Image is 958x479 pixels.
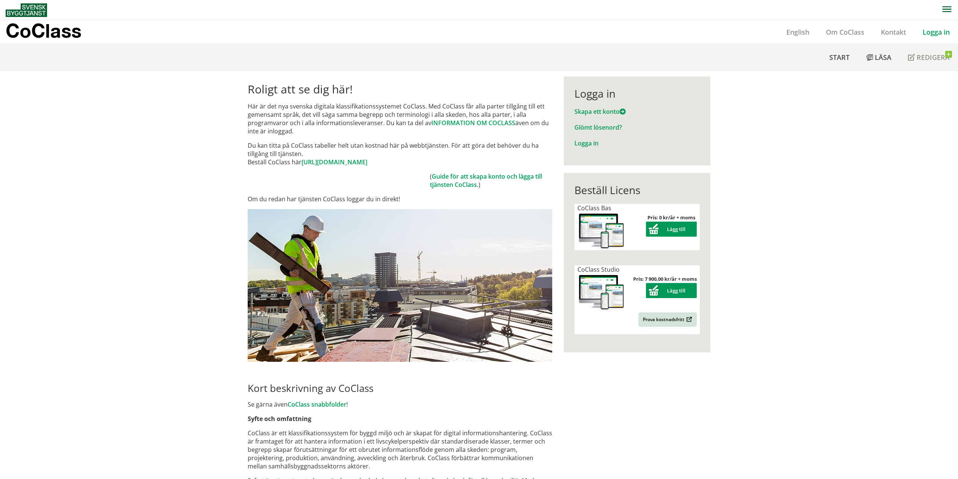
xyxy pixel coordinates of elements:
[430,172,552,189] td: ( .)
[248,400,552,409] p: Se gärna även !
[248,83,552,96] h1: Roligt att se dig här!
[829,53,850,62] span: Start
[248,209,552,362] img: login.jpg
[248,382,552,394] h2: Kort beskrivning av CoClass
[6,26,81,35] p: CoClass
[858,44,900,70] a: Läsa
[778,28,818,37] a: English
[875,53,891,62] span: Läsa
[638,312,697,327] a: Prova kostnadsfritt
[685,317,692,322] img: Outbound.png
[577,212,626,250] img: coclass-license.jpg
[577,204,611,212] span: CoClass Bas
[6,20,97,44] a: CoClass
[577,265,620,274] span: CoClass Studio
[818,28,873,37] a: Om CoClass
[821,44,858,70] a: Start
[574,139,599,147] a: Logga in
[574,107,626,116] a: Skapa ett konto
[646,222,697,237] button: Lägg till
[574,87,700,100] div: Logga in
[248,429,552,470] p: CoClass är ett klassifikationssystem för byggd miljö och är skapat för digital informationshanter...
[248,102,552,135] p: Här är det nya svenska digitala klassifikationssystemet CoClass. Med CoClass får alla parter till...
[647,214,695,221] strong: Pris: 0 kr/år + moms
[577,274,626,312] img: coclass-license.jpg
[873,28,914,37] a: Kontakt
[248,415,311,423] strong: Syfte och omfattning
[633,275,697,282] strong: Pris: 7 900,00 kr/år + moms
[646,226,697,233] a: Lägg till
[646,283,697,298] button: Lägg till
[430,172,542,189] a: Guide för att skapa konto och lägga till tjänsten CoClass
[431,119,515,127] a: INFORMATION OM COCLASS
[914,28,958,37] a: Logga in
[646,287,697,294] a: Lägg till
[574,184,700,196] div: Beställ Licens
[574,123,622,132] a: Glömt lösenord?
[248,195,552,203] p: Om du redan har tjänsten CoClass loggar du in direkt!
[302,158,367,166] a: [URL][DOMAIN_NAME]
[6,3,47,17] img: Svensk Byggtjänst
[248,141,552,166] p: Du kan titta på CoClass tabeller helt utan kostnad här på webbtjänsten. För att göra det behöver ...
[288,400,346,409] a: CoClass snabbfolder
